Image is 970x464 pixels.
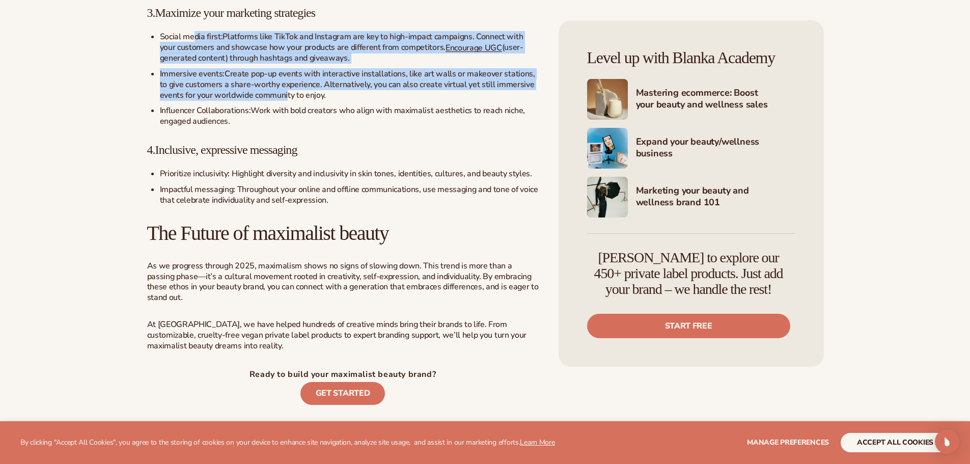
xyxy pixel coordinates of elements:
[587,128,628,169] img: Shopify Image 4
[636,136,795,161] h4: Expand your beauty/wellness business
[20,439,555,447] p: By clicking "Accept All Cookies", you agree to the storing of cookies on your device to enhance s...
[587,250,790,297] h4: [PERSON_NAME] to explore our 450+ private label products. Just add your brand – we handle the rest!
[587,128,795,169] a: Shopify Image 4 Expand your beauty/wellness business
[147,222,389,244] span: The Future of maximalist beauty
[160,68,225,79] span: Immersive events:
[160,68,535,101] span: Create pop-up events with interactive installations, like art walls or makeover stations, to give...
[160,31,223,42] span: Social media first:
[935,429,959,454] div: Open Intercom Messenger
[160,42,523,64] span: (user-generated content) through hashtags and giveaways.
[147,319,526,351] span: At [GEOGRAPHIC_DATA], we have helped hundreds of creative minds bring their brands to life. From ...
[160,105,525,127] span: Work with bold creators who align with maximalist aesthetics to reach niche, engaged audiences.
[587,314,790,338] a: Start free
[841,433,950,452] button: accept all cookies
[228,168,532,179] span: : Highlight diversity and inclusivity in skin tones, identities, cultures, and beauty styles.
[160,184,234,195] span: Impactful messaging
[147,143,155,156] span: 4.
[446,42,502,53] a: Encourage UGC
[520,438,555,447] a: Learn More
[160,105,251,116] span: Influencer Collaborations:
[636,87,795,112] h4: Mastering ecommerce: Boost your beauty and wellness sales
[160,184,538,206] span: : Throughout your online and offline communications, use messaging and tone of voice that celebra...
[587,79,795,120] a: Shopify Image 3 Mastering ecommerce: Boost your beauty and wellness sales
[147,260,539,303] span: As we progress through 2025, maximalism shows no signs of slowing down. This trend is more than a...
[747,433,829,452] button: Manage preferences
[636,185,795,210] h4: Marketing your beauty and wellness brand 101
[147,6,155,19] span: 3.
[160,31,523,53] span: Platforms like TikTok and Instagram are key to high-impact campaigns. Connect with your customers...
[300,382,385,405] a: Get Started
[747,438,829,447] span: Manage preferences
[155,6,316,19] span: Maximize your marketing strategies
[160,168,228,179] span: Prioritize inclusivity
[155,143,297,156] span: Inclusive, expressive messaging
[587,49,795,67] h4: Level up with Blanka Academy
[587,177,795,217] a: Shopify Image 5 Marketing your beauty and wellness brand 101
[587,79,628,120] img: Shopify Image 3
[587,177,628,217] img: Shopify Image 5
[250,369,436,380] span: Ready to build your maximalist beauty brand?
